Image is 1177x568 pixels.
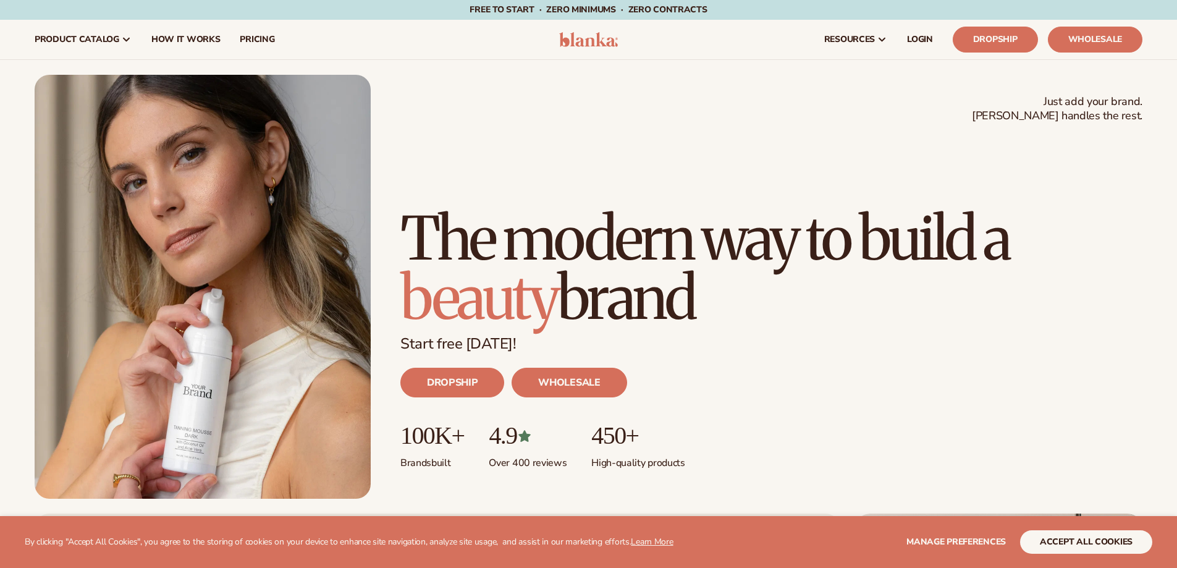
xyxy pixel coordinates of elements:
a: product catalog [25,20,141,59]
span: pricing [240,35,274,45]
p: High-quality products [591,449,685,470]
img: logo [559,32,618,47]
span: Manage preferences [906,536,1006,548]
a: pricing [230,20,284,59]
h1: The modern way to build a brand [400,209,1142,328]
a: Learn More [631,536,673,548]
button: accept all cookies [1020,530,1152,554]
a: resources [814,20,897,59]
a: LOGIN [897,20,943,59]
p: Brands built [400,449,464,470]
button: Manage preferences [906,530,1006,554]
span: resources [824,35,875,45]
a: Wholesale [1048,27,1142,53]
p: By clicking "Accept All Cookies", you agree to the storing of cookies on your device to enhance s... [25,537,673,548]
p: 450+ [591,422,685,449]
span: product catalog [35,35,119,45]
span: Free to start · ZERO minimums · ZERO contracts [470,4,707,15]
span: LOGIN [907,35,933,45]
p: 4.9 [489,422,567,449]
p: 100K+ [400,422,464,449]
span: beauty [400,261,557,335]
a: WHOLESALE [512,368,626,397]
p: Start free [DATE]! [400,335,1142,353]
a: Dropship [953,27,1038,53]
img: Blanka hero private label beauty Female holding tanning mousse [35,75,371,499]
a: How It Works [141,20,230,59]
span: How It Works [151,35,221,45]
a: DROPSHIP [400,368,504,397]
span: Just add your brand. [PERSON_NAME] handles the rest. [972,95,1142,124]
p: Over 400 reviews [489,449,567,470]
